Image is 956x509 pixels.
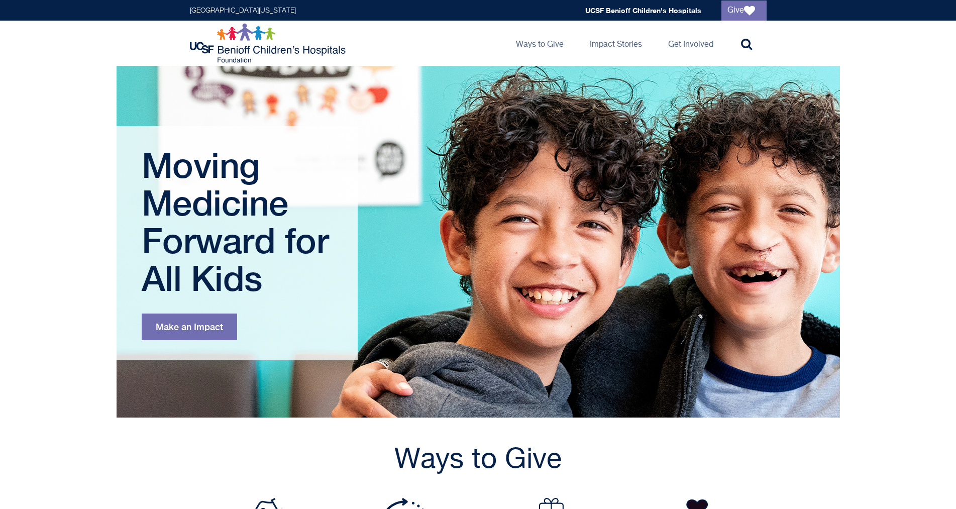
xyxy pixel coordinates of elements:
[585,6,701,15] a: UCSF Benioff Children's Hospitals
[190,443,767,478] h2: Ways to Give
[660,21,721,66] a: Get Involved
[142,146,335,297] h1: Moving Medicine Forward for All Kids
[582,21,650,66] a: Impact Stories
[142,314,237,340] a: Make an Impact
[190,7,296,14] a: [GEOGRAPHIC_DATA][US_STATE]
[508,21,572,66] a: Ways to Give
[190,23,348,63] img: Logo for UCSF Benioff Children's Hospitals Foundation
[721,1,767,21] a: Give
